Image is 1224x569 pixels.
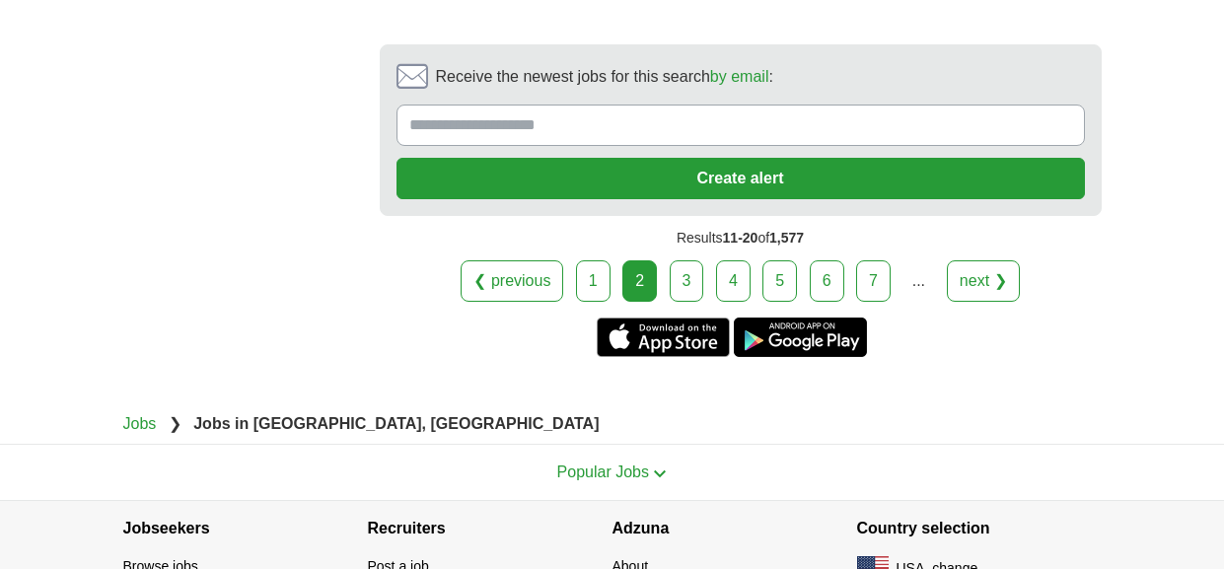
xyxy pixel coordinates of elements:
[734,318,867,357] a: Get the Android app
[396,158,1085,199] button: Create alert
[723,230,758,246] span: 11-20
[856,260,891,302] a: 7
[810,260,844,302] a: 6
[857,501,1102,556] h4: Country selection
[769,230,804,246] span: 1,577
[710,68,769,85] a: by email
[653,469,667,478] img: toggle icon
[380,216,1102,260] div: Results of
[193,415,599,432] strong: Jobs in [GEOGRAPHIC_DATA], [GEOGRAPHIC_DATA]
[947,260,1020,302] a: next ❯
[436,65,773,89] span: Receive the newest jobs for this search :
[622,260,657,302] div: 2
[123,415,157,432] a: Jobs
[762,260,797,302] a: 5
[716,260,751,302] a: 4
[576,260,611,302] a: 1
[461,260,563,302] a: ❮ previous
[557,463,649,480] span: Popular Jobs
[597,318,730,357] a: Get the iPhone app
[169,415,181,432] span: ❯
[670,260,704,302] a: 3
[899,261,938,301] div: ...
